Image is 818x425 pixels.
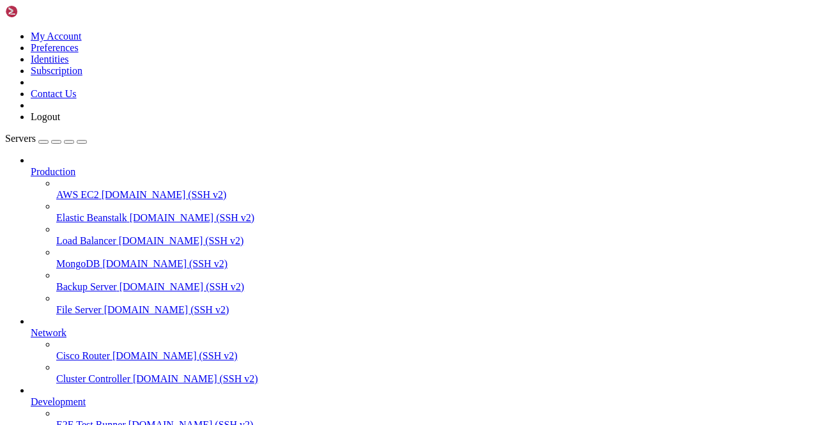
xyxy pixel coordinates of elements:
li: Load Balancer [DOMAIN_NAME] (SSH v2) [56,224,813,247]
li: Network [31,316,813,385]
span: Elastic Beanstalk [56,212,127,223]
a: Preferences [31,42,79,53]
a: Servers [5,133,87,144]
span: File Server [56,304,102,315]
span: [DOMAIN_NAME] (SSH v2) [119,235,244,246]
span: [DOMAIN_NAME] (SSH v2) [102,189,227,200]
span: [DOMAIN_NAME] (SSH v2) [102,258,228,269]
a: Subscription [31,65,82,76]
li: Elastic Beanstalk [DOMAIN_NAME] (SSH v2) [56,201,813,224]
li: Backup Server [DOMAIN_NAME] (SSH v2) [56,270,813,293]
span: [DOMAIN_NAME] (SSH v2) [112,350,238,361]
a: Production [31,166,813,178]
img: Shellngn [5,5,79,18]
span: Backup Server [56,281,117,292]
span: Servers [5,133,36,144]
a: AWS EC2 [DOMAIN_NAME] (SSH v2) [56,189,813,201]
li: Cluster Controller [DOMAIN_NAME] (SSH v2) [56,362,813,385]
a: My Account [31,31,82,42]
a: Logout [31,111,60,122]
a: Identities [31,54,69,65]
a: Development [31,396,813,408]
li: AWS EC2 [DOMAIN_NAME] (SSH v2) [56,178,813,201]
span: Development [31,396,86,407]
li: File Server [DOMAIN_NAME] (SSH v2) [56,293,813,316]
li: MongoDB [DOMAIN_NAME] (SSH v2) [56,247,813,270]
a: Backup Server [DOMAIN_NAME] (SSH v2) [56,281,813,293]
li: Production [31,155,813,316]
a: Elastic Beanstalk [DOMAIN_NAME] (SSH v2) [56,212,813,224]
a: Load Balancer [DOMAIN_NAME] (SSH v2) [56,235,813,247]
a: Contact Us [31,88,77,99]
span: [DOMAIN_NAME] (SSH v2) [104,304,229,315]
a: File Server [DOMAIN_NAME] (SSH v2) [56,304,813,316]
span: [DOMAIN_NAME] (SSH v2) [133,373,258,384]
span: MongoDB [56,258,100,269]
span: [DOMAIN_NAME] (SSH v2) [120,281,245,292]
span: Production [31,166,75,177]
span: Load Balancer [56,235,116,246]
span: Cluster Controller [56,373,130,384]
a: Cisco Router [DOMAIN_NAME] (SSH v2) [56,350,813,362]
a: Cluster Controller [DOMAIN_NAME] (SSH v2) [56,373,813,385]
a: Network [31,327,813,339]
span: [DOMAIN_NAME] (SSH v2) [130,212,255,223]
span: Cisco Router [56,350,110,361]
li: Cisco Router [DOMAIN_NAME] (SSH v2) [56,339,813,362]
span: Network [31,327,66,338]
a: MongoDB [DOMAIN_NAME] (SSH v2) [56,258,813,270]
span: AWS EC2 [56,189,99,200]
